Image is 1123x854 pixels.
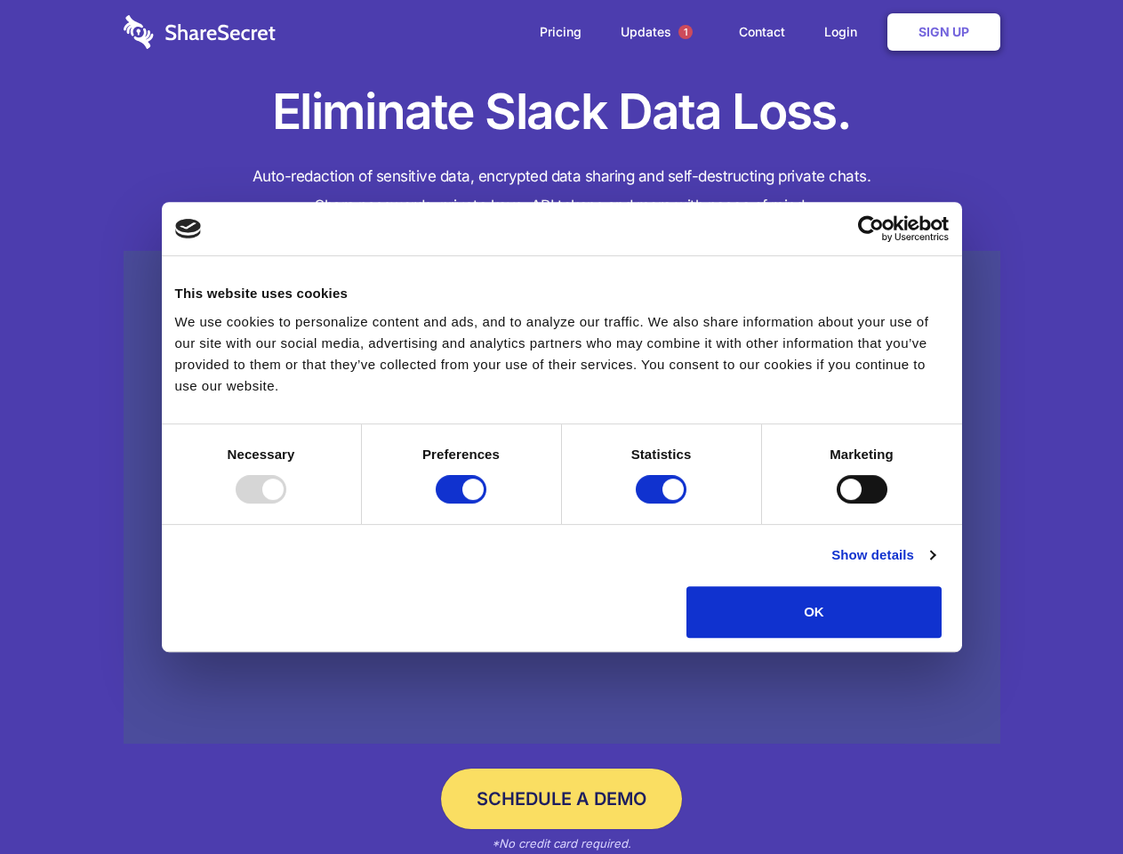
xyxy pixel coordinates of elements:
a: Schedule a Demo [441,769,682,829]
strong: Statistics [631,447,692,462]
img: logo-wordmark-white-trans-d4663122ce5f474addd5e946df7df03e33cb6a1c49d2221995e7729f52c070b2.svg [124,15,276,49]
a: Contact [721,4,803,60]
a: Show details [831,544,934,566]
a: Sign Up [887,13,1000,51]
span: 1 [678,25,693,39]
a: Wistia video thumbnail [124,251,1000,745]
h1: Eliminate Slack Data Loss. [124,80,1000,144]
a: Pricing [522,4,599,60]
div: This website uses cookies [175,283,949,304]
div: We use cookies to personalize content and ads, and to analyze our traffic. We also share informat... [175,311,949,397]
em: *No credit card required. [492,836,631,850]
button: OK [686,586,942,638]
strong: Necessary [228,447,295,462]
img: logo [175,219,202,238]
strong: Marketing [830,447,894,462]
a: Login [806,4,884,60]
h4: Auto-redaction of sensitive data, encrypted data sharing and self-destructing private chats. Shar... [124,162,1000,221]
strong: Preferences [422,447,500,462]
a: Usercentrics Cookiebot - opens in a new window [793,215,949,242]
